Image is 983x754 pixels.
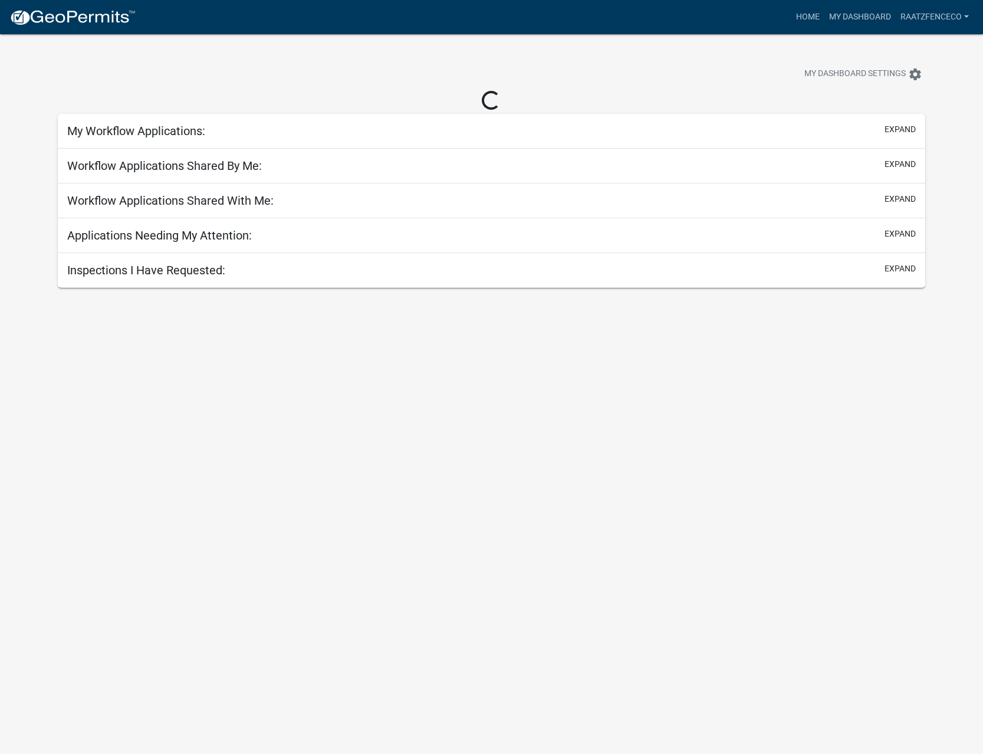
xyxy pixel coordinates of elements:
[67,263,225,277] h5: Inspections I Have Requested:
[885,158,916,171] button: expand
[804,67,906,81] span: My Dashboard Settings
[791,6,824,28] a: Home
[824,6,896,28] a: My Dashboard
[885,228,916,240] button: expand
[67,159,262,173] h5: Workflow Applications Shared By Me:
[885,193,916,205] button: expand
[67,124,205,138] h5: My Workflow Applications:
[896,6,974,28] a: raatzfenceco
[795,63,932,86] button: My Dashboard Settingssettings
[908,67,922,81] i: settings
[885,263,916,275] button: expand
[67,194,274,208] h5: Workflow Applications Shared With Me:
[885,123,916,136] button: expand
[67,228,252,242] h5: Applications Needing My Attention:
